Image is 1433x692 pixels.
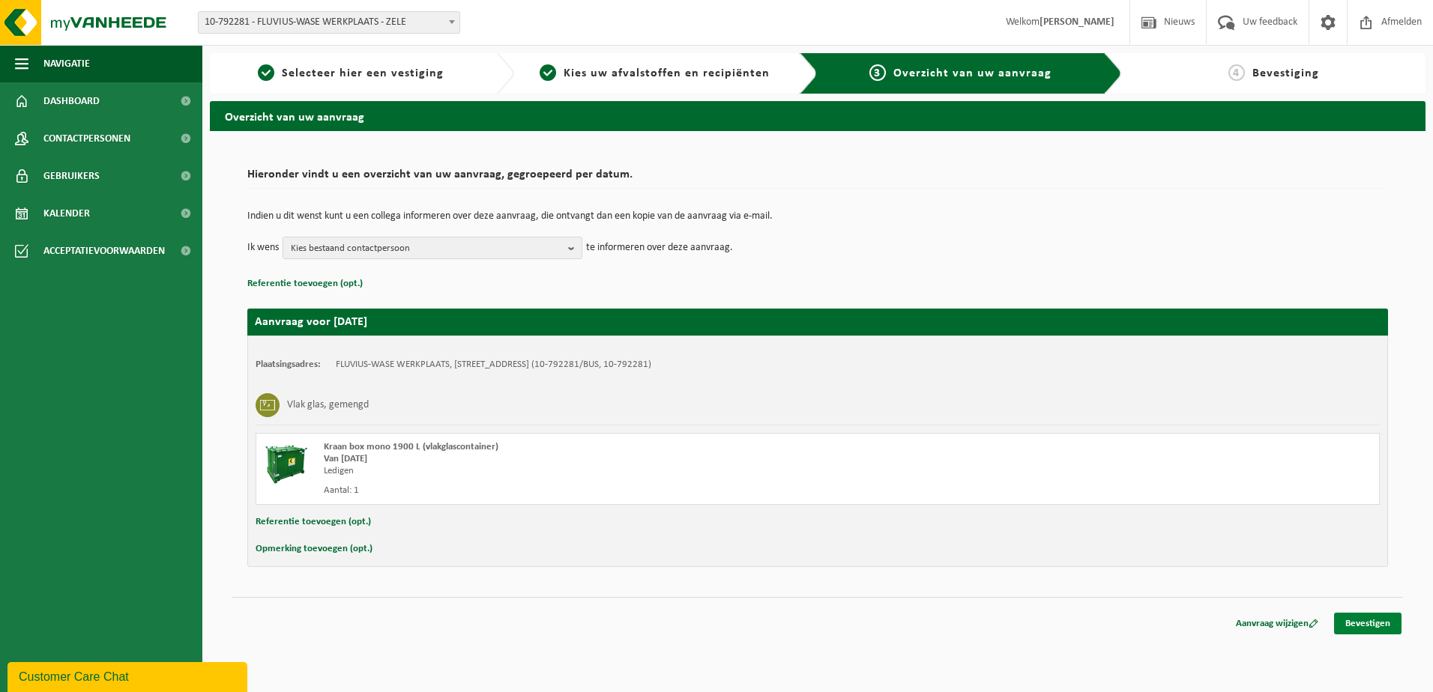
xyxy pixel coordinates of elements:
button: Kies bestaand contactpersoon [283,237,582,259]
span: 3 [869,64,886,81]
img: CR-BO-1C-1900-MET-01.png [264,441,309,486]
span: Navigatie [43,45,90,82]
iframe: chat widget [7,659,250,692]
strong: [PERSON_NAME] [1040,16,1114,28]
span: Kraan box mono 1900 L (vlakglascontainer) [324,442,498,452]
a: 2Kies uw afvalstoffen en recipiënten [522,64,788,82]
td: FLUVIUS-WASE WERKPLAATS, [STREET_ADDRESS] (10-792281/BUS, 10-792281) [336,359,651,371]
span: 10-792281 - FLUVIUS-WASE WERKPLAATS - ZELE [198,11,460,34]
span: Contactpersonen [43,120,130,157]
button: Referentie toevoegen (opt.) [256,512,371,532]
strong: Plaatsingsadres: [256,359,321,369]
span: Bevestiging [1252,67,1319,79]
span: Overzicht van uw aanvraag [893,67,1052,79]
div: Aantal: 1 [324,485,878,497]
span: 4 [1228,64,1245,81]
span: Selecteer hier een vestiging [282,67,444,79]
p: Indien u dit wenst kunt u een collega informeren over deze aanvraag, die ontvangt dan een kopie v... [247,211,1388,222]
strong: Aanvraag voor [DATE] [255,316,367,328]
p: Ik wens [247,237,279,259]
span: Kies bestaand contactpersoon [291,237,562,260]
a: Aanvraag wijzigen [1225,613,1330,634]
span: Acceptatievoorwaarden [43,232,165,270]
h2: Hieronder vindt u een overzicht van uw aanvraag, gegroepeerd per datum. [247,169,1388,189]
div: Ledigen [324,465,878,477]
h3: Vlak glas, gemengd [287,393,369,417]
a: 1Selecteer hier een vestiging [217,64,484,82]
span: 2 [540,64,556,81]
strong: Van [DATE] [324,454,367,464]
button: Referentie toevoegen (opt.) [247,274,363,294]
p: te informeren over deze aanvraag. [586,237,733,259]
button: Opmerking toevoegen (opt.) [256,539,372,559]
span: Kalender [43,195,90,232]
span: Gebruikers [43,157,100,195]
span: 10-792281 - FLUVIUS-WASE WERKPLAATS - ZELE [199,12,459,33]
span: 1 [258,64,274,81]
h2: Overzicht van uw aanvraag [210,101,1426,130]
span: Kies uw afvalstoffen en recipiënten [564,67,770,79]
span: Dashboard [43,82,100,120]
a: Bevestigen [1334,613,1402,634]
